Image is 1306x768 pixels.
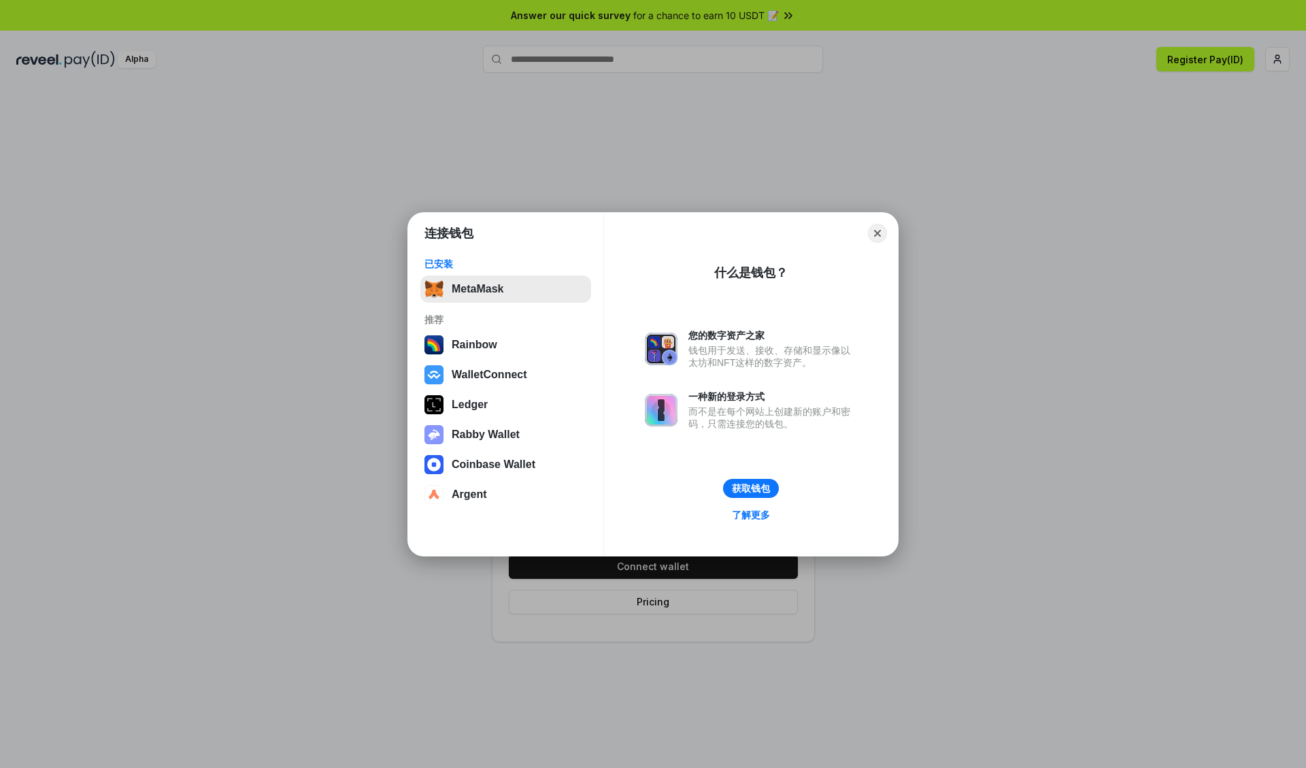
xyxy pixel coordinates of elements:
[424,455,443,474] img: svg+xml,%3Csvg%20width%3D%2228%22%20height%3D%2228%22%20viewBox%3D%220%200%2028%2028%22%20fill%3D...
[420,361,591,388] button: WalletConnect
[420,391,591,418] button: Ledger
[420,276,591,303] button: MetaMask
[452,283,503,295] div: MetaMask
[452,399,488,411] div: Ledger
[732,509,770,521] div: 了解更多
[452,488,487,501] div: Argent
[714,265,788,281] div: 什么是钱包？
[424,395,443,414] img: svg+xml,%3Csvg%20xmlns%3D%22http%3A%2F%2Fwww.w3.org%2F2000%2Fsvg%22%20width%3D%2228%22%20height%3...
[420,451,591,478] button: Coinbase Wallet
[723,479,779,498] button: 获取钱包
[424,258,587,270] div: 已安装
[868,224,887,243] button: Close
[424,314,587,326] div: 推荐
[688,390,857,403] div: 一种新的登录方式
[424,335,443,354] img: svg+xml,%3Csvg%20width%3D%22120%22%20height%3D%22120%22%20viewBox%3D%220%200%20120%20120%22%20fil...
[645,394,677,427] img: svg+xml,%3Csvg%20xmlns%3D%22http%3A%2F%2Fwww.w3.org%2F2000%2Fsvg%22%20fill%3D%22none%22%20viewBox...
[424,425,443,444] img: svg+xml,%3Csvg%20xmlns%3D%22http%3A%2F%2Fwww.w3.org%2F2000%2Fsvg%22%20fill%3D%22none%22%20viewBox...
[645,333,677,365] img: svg+xml,%3Csvg%20xmlns%3D%22http%3A%2F%2Fwww.w3.org%2F2000%2Fsvg%22%20fill%3D%22none%22%20viewBox...
[688,329,857,341] div: 您的数字资产之家
[452,458,535,471] div: Coinbase Wallet
[420,421,591,448] button: Rabby Wallet
[688,344,857,369] div: 钱包用于发送、接收、存储和显示像以太坊和NFT这样的数字资产。
[724,506,778,524] a: 了解更多
[424,365,443,384] img: svg+xml,%3Csvg%20width%3D%2228%22%20height%3D%2228%22%20viewBox%3D%220%200%2028%2028%22%20fill%3D...
[420,331,591,358] button: Rainbow
[452,429,520,441] div: Rabby Wallet
[452,339,497,351] div: Rainbow
[424,225,473,241] h1: 连接钱包
[732,482,770,495] div: 获取钱包
[420,481,591,508] button: Argent
[688,405,857,430] div: 而不是在每个网站上创建新的账户和密码，只需连接您的钱包。
[424,485,443,504] img: svg+xml,%3Csvg%20width%3D%2228%22%20height%3D%2228%22%20viewBox%3D%220%200%2028%2028%22%20fill%3D...
[452,369,527,381] div: WalletConnect
[424,280,443,299] img: svg+xml,%3Csvg%20fill%3D%22none%22%20height%3D%2233%22%20viewBox%3D%220%200%2035%2033%22%20width%...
